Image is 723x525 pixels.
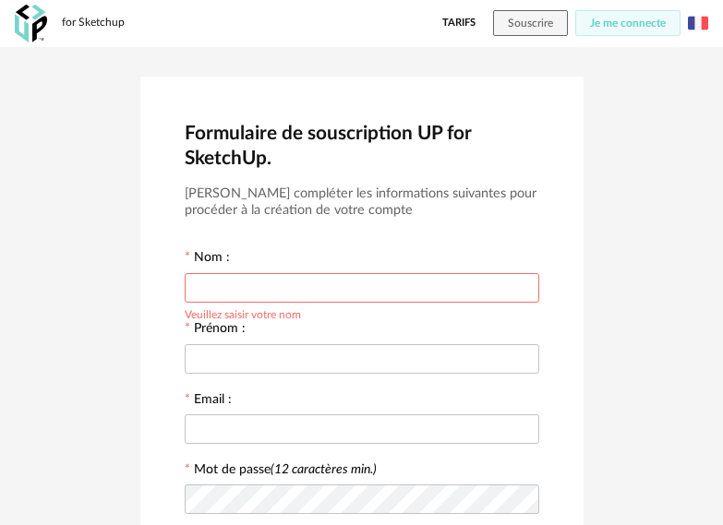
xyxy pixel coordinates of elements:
label: Nom : [185,251,230,268]
i: (12 caractères min.) [271,463,377,476]
button: Souscrire [493,10,568,36]
label: Mot de passe [194,463,377,476]
div: Veuillez saisir votre nom [185,305,301,320]
label: Prénom : [185,322,246,339]
button: Je me connecte [575,10,681,36]
span: Souscrire [508,18,553,29]
h3: [PERSON_NAME] compléter les informations suivantes pour procéder à la création de votre compte [185,185,539,220]
label: Email : [185,393,232,410]
div: for Sketchup [62,16,125,30]
img: OXP [15,5,47,42]
h2: Formulaire de souscription UP for SketchUp. [185,121,539,171]
a: Tarifs [442,10,476,36]
img: fr [688,13,708,33]
span: Je me connecte [590,18,666,29]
